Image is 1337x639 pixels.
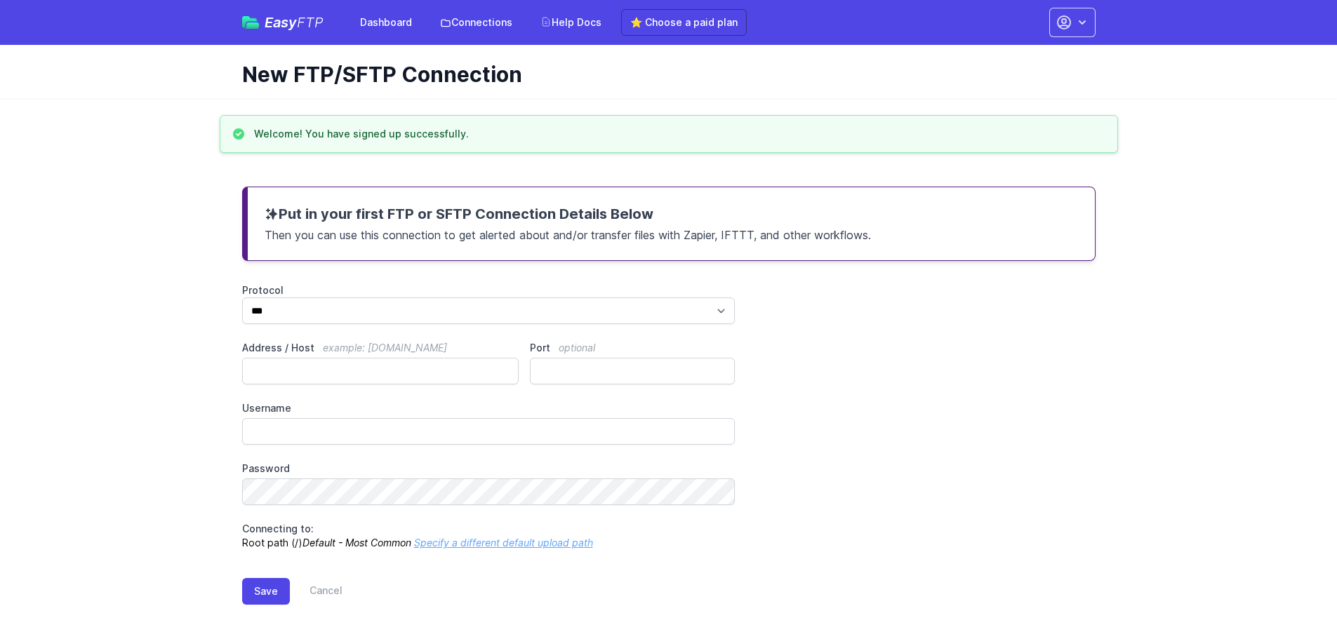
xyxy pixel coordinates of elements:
span: example: [DOMAIN_NAME] [323,342,447,354]
label: Address / Host [242,341,519,355]
a: Cancel [290,578,342,605]
label: Port [530,341,735,355]
a: ⭐ Choose a paid plan [621,9,747,36]
button: Save [242,578,290,605]
span: Connecting to: [242,523,314,534]
label: Password [242,462,736,476]
a: Dashboard [352,10,420,35]
h3: Put in your first FTP or SFTP Connection Details Below [265,204,1078,224]
span: Easy [265,15,324,29]
i: Default - Most Common [302,537,411,549]
label: Protocol [242,283,736,297]
a: Connections [432,10,521,35]
h1: New FTP/SFTP Connection [242,62,1084,87]
p: Then you can use this connection to get alerted about and/or transfer files with Zapier, IFTTT, a... [265,224,1078,243]
a: Specify a different default upload path [414,537,593,549]
label: Username [242,401,736,415]
h3: Welcome! You have signed up successfully. [254,127,469,141]
span: optional [559,342,595,354]
span: FTP [297,14,324,31]
a: EasyFTP [242,15,324,29]
img: easyftp_logo.png [242,16,259,29]
a: Help Docs [532,10,610,35]
p: Root path (/) [242,522,736,550]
